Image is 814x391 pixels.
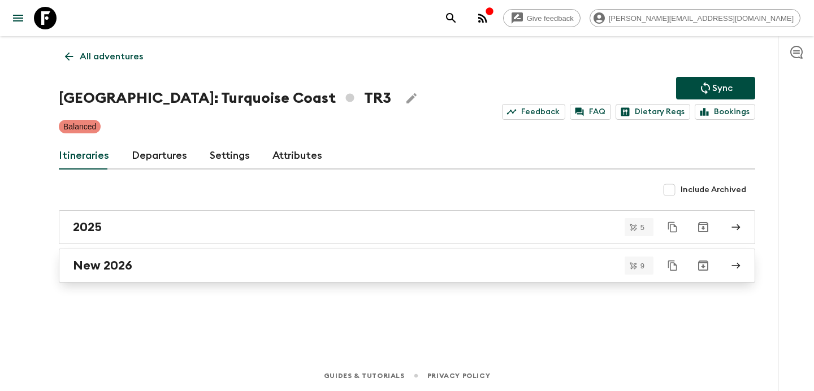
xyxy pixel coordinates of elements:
[681,184,746,195] span: Include Archived
[324,370,405,382] a: Guides & Tutorials
[7,7,29,29] button: menu
[603,14,800,23] span: [PERSON_NAME][EMAIL_ADDRESS][DOMAIN_NAME]
[663,255,683,276] button: Duplicate
[73,258,132,273] h2: New 2026
[59,210,755,244] a: 2025
[59,142,109,170] a: Itineraries
[59,45,149,68] a: All adventures
[132,142,187,170] a: Departures
[63,121,96,132] p: Balanced
[634,262,651,270] span: 9
[59,87,391,110] h1: [GEOGRAPHIC_DATA]: Turquoise Coast TR3
[521,14,580,23] span: Give feedback
[695,104,755,120] a: Bookings
[59,249,755,283] a: New 2026
[712,81,733,95] p: Sync
[634,224,651,231] span: 5
[502,104,565,120] a: Feedback
[692,216,715,238] button: Archive
[400,87,423,110] button: Edit Adventure Title
[663,217,683,237] button: Duplicate
[73,220,102,234] h2: 2025
[570,104,611,120] a: FAQ
[80,50,143,63] p: All adventures
[440,7,462,29] button: search adventures
[427,370,490,382] a: Privacy Policy
[210,142,250,170] a: Settings
[272,142,322,170] a: Attributes
[692,254,715,277] button: Archive
[590,9,800,27] div: [PERSON_NAME][EMAIL_ADDRESS][DOMAIN_NAME]
[616,104,690,120] a: Dietary Reqs
[676,77,755,99] button: Sync adventure departures to the booking engine
[503,9,581,27] a: Give feedback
